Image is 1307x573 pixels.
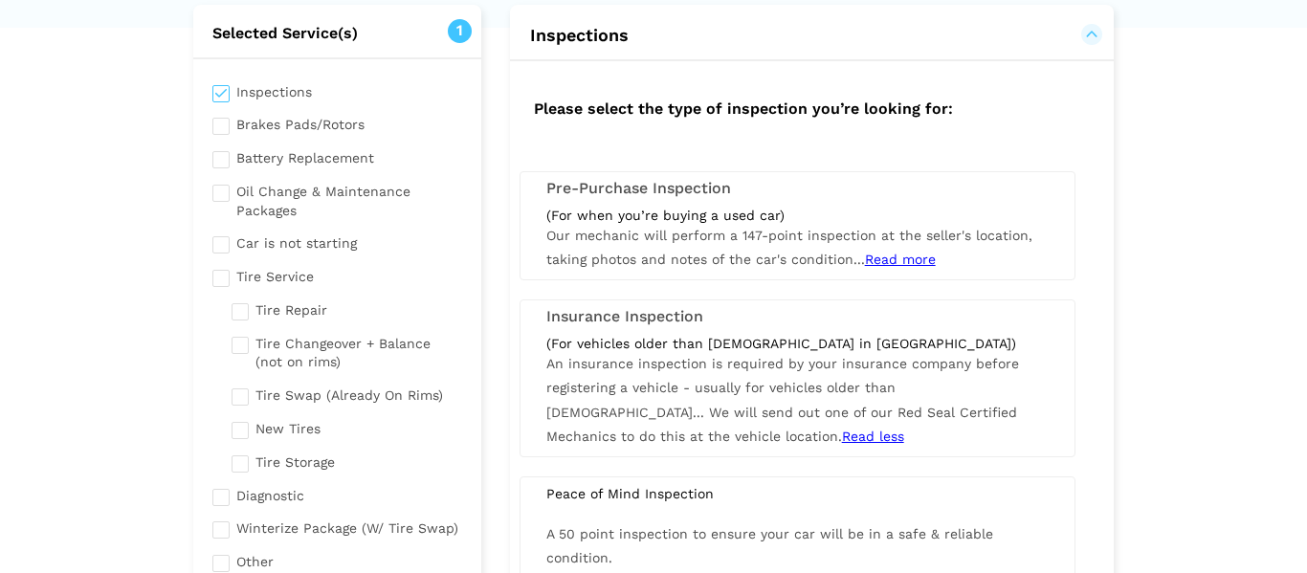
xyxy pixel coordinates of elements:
span: Our mechanic will perform a 147-point inspection at the seller's location, taking photos and note... [546,228,1032,267]
div: (For vehicles older than [DEMOGRAPHIC_DATA] in [GEOGRAPHIC_DATA]) [546,335,1049,352]
span: We will send out one of our Red Seal Certified Mechanics to do this at the vehicle location. [546,405,1017,444]
div: Peace of Mind Inspection [532,485,1063,502]
div: (For when you’re buying a used car) [546,207,1049,224]
span: An insurance inspection is required by your insurance company before registering a vehicle - usua... [546,356,1019,444]
h3: Insurance Inspection [546,308,1049,325]
span: Read more [865,252,936,267]
h3: Pre-Purchase Inspection [546,180,1049,197]
span: A 50 point inspection to ensure your car will be in a safe & reliable condition. [546,526,993,565]
span: Read less [842,429,904,444]
span: 1 [448,19,472,43]
h2: Please select the type of inspection you’re looking for: [515,80,1109,133]
h2: Selected Service(s) [193,24,481,43]
button: Inspections [529,24,1095,47]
